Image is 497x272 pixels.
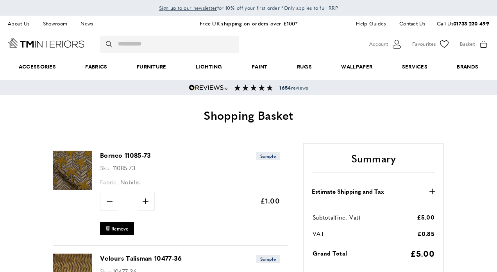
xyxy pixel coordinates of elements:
span: Nobilis [120,178,140,186]
a: Lighting [181,55,237,79]
a: Services [387,55,442,79]
span: Accessories [4,55,71,79]
span: VAT [313,229,324,238]
span: Favourites [412,40,436,48]
a: Help Guides [350,18,392,29]
span: (inc. Vat) [335,213,360,221]
strong: Estimate Shipping and Tax [312,187,384,196]
span: £5.00 [417,213,435,221]
span: Fabric: [100,178,118,186]
span: Sample [256,255,280,263]
a: Fabrics [71,55,122,79]
button: Remove Borneo 11085-73 [100,222,134,235]
a: Borneo 11085-73 [100,151,151,160]
a: Favourites [412,38,450,50]
a: Contact Us [393,18,425,29]
a: Free UK shipping on orders over £100* [200,20,297,27]
button: Search [106,36,114,53]
img: Reviews.io 5 stars [189,85,228,91]
span: £5.00 [410,247,435,259]
img: Reviews section [234,85,273,91]
strong: 1654 [279,84,291,91]
a: 01733 230 499 [453,20,489,27]
a: Paint [237,55,282,79]
button: Estimate Shipping and Tax [312,187,435,196]
span: Sample [256,152,280,160]
span: £1.00 [260,196,280,205]
h2: Summary [312,151,435,173]
span: Grand Total [313,249,347,257]
a: Wallpaper [327,55,387,79]
a: Borneo 11085-73 [53,184,92,191]
span: Subtotal [313,213,335,221]
span: for 10% off your first order *Only applies to full RRP [159,4,338,11]
span: £0.85 [417,229,435,238]
a: News [75,18,99,29]
span: Account [369,40,388,48]
span: Sku: [100,164,111,172]
span: reviews [279,85,308,91]
a: Brands [442,55,493,79]
button: Customer Account [369,38,402,50]
span: 11085-73 [113,164,135,172]
a: Showroom [37,18,73,29]
a: Rugs [282,55,327,79]
a: Velours Talisman 10477-36 [100,254,182,263]
img: Borneo 11085-73 [53,151,92,190]
a: Furniture [122,55,181,79]
span: Shopping Basket [204,106,293,123]
a: Sign up to our newsletter [159,4,217,12]
p: Call Us [437,20,489,28]
a: About Us [8,18,35,29]
span: Sign up to our newsletter [159,4,217,11]
a: Go to Home page [8,38,84,48]
span: Remove [111,225,129,232]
